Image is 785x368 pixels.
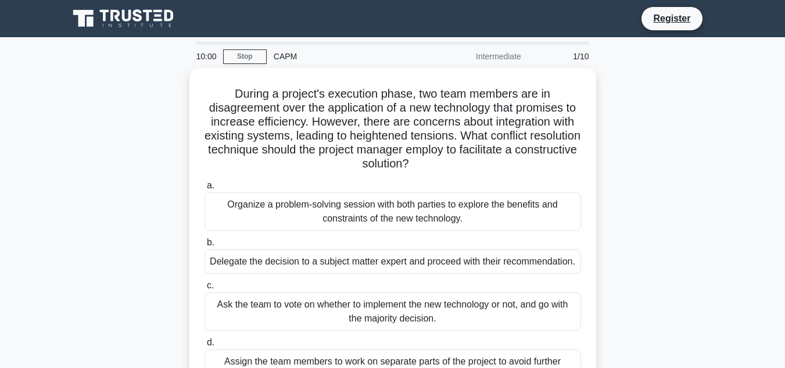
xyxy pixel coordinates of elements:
[205,249,581,274] div: Delegate the decision to a subject matter expert and proceed with their recommendation.
[207,337,214,347] span: d.
[205,292,581,331] div: Ask the team to vote on whether to implement the new technology or not, and go with the majority ...
[528,45,596,68] div: 1/10
[189,45,223,68] div: 10:00
[203,87,582,172] h5: During a project's execution phase, two team members are in disagreement over the application of ...
[223,49,267,64] a: Stop
[646,11,697,26] a: Register
[426,45,528,68] div: Intermediate
[205,192,581,231] div: Organize a problem-solving session with both parties to explore the benefits and constraints of t...
[207,237,214,247] span: b.
[207,180,214,190] span: a.
[207,280,214,290] span: c.
[267,45,426,68] div: CAPM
